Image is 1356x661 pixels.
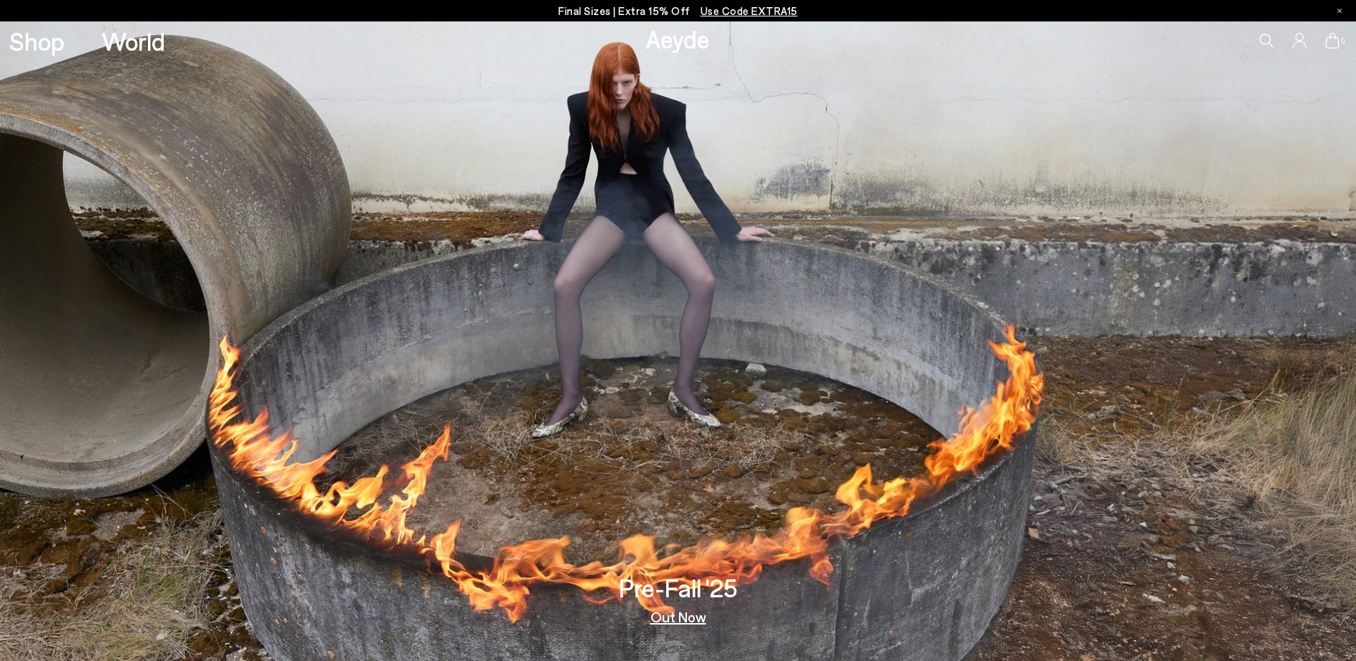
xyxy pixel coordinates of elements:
[645,24,710,54] a: Aeyde
[701,4,798,17] span: Navigate to /collections/ss25-final-sizes
[1340,37,1347,45] span: 0
[650,609,706,624] a: Out Now
[9,29,64,54] a: Shop
[619,575,738,600] h3: Pre-Fall '25
[102,29,165,54] a: World
[558,2,798,20] p: Final Sizes | Extra 15% Off
[1325,33,1340,49] a: 0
